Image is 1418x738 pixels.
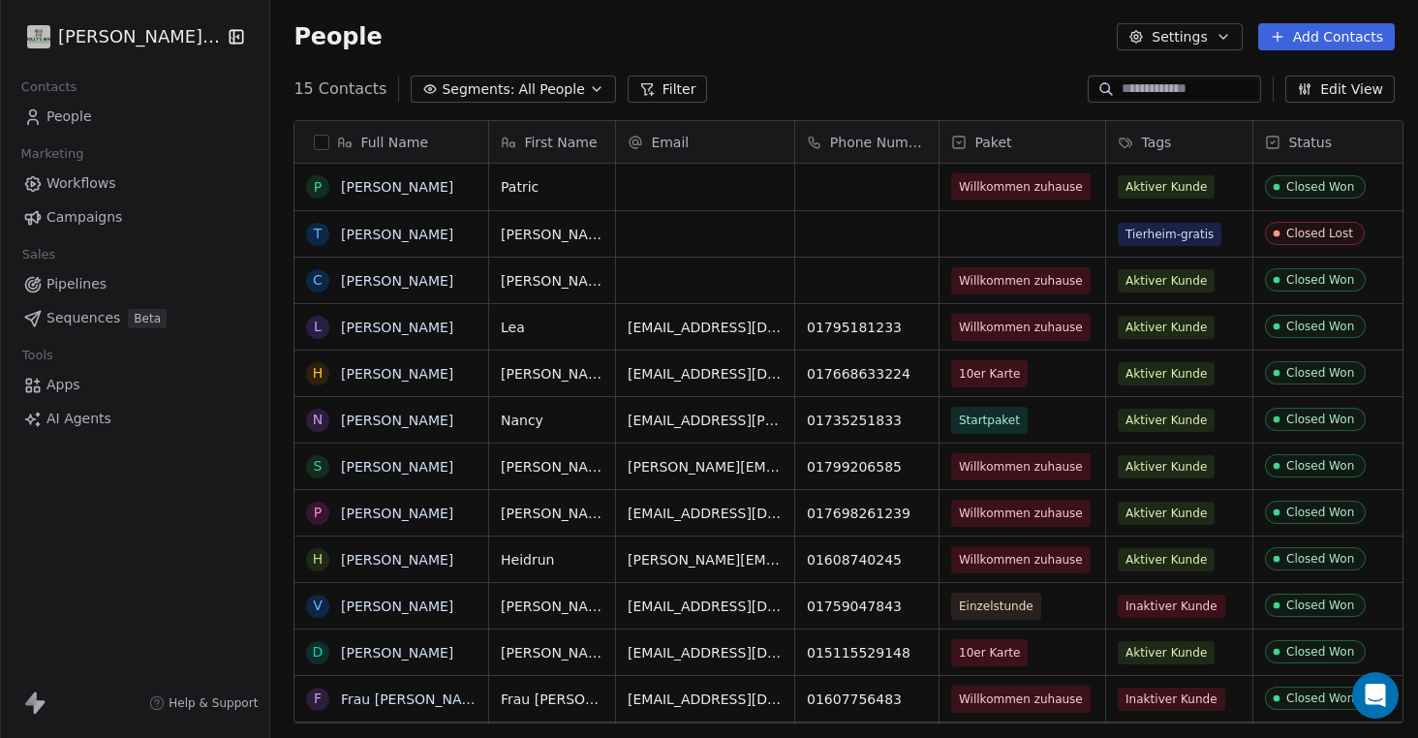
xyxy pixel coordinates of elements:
span: [PERSON_NAME] [501,225,603,244]
div: Phone Number [795,121,939,163]
span: Nancy [501,411,603,430]
span: Aktiver Kunde [1118,362,1215,385]
span: Heidrun [501,550,603,569]
span: AI Agents [46,409,111,429]
div: Closed Won [1286,552,1354,566]
span: 01799206585 [807,457,927,477]
a: Help & Support [149,695,258,711]
div: H [313,549,324,569]
span: Inaktiver Kunde [1118,688,1225,711]
span: Willkommen zuhause [959,504,1083,523]
div: Email [616,121,794,163]
div: C [314,270,324,291]
span: 01735251833 [807,411,927,430]
div: Closed Won [1286,413,1354,426]
span: Tierheim-gratis [1118,223,1221,246]
a: AI Agents [15,403,254,435]
span: Pipelines [46,274,107,294]
a: Apps [15,369,254,401]
span: [PERSON_NAME][EMAIL_ADDRESS][DOMAIN_NAME] [628,550,783,569]
a: [PERSON_NAME] [341,552,453,568]
span: Campaigns [46,207,122,228]
span: [PERSON_NAME] [501,271,603,291]
a: Pipelines [15,268,254,300]
span: Aktiver Kunde [1118,455,1215,478]
div: Closed Won [1286,599,1354,612]
span: [EMAIL_ADDRESS][DOMAIN_NAME] [628,318,783,337]
span: Einzelstunde [959,597,1033,616]
span: Beta [128,309,167,328]
span: Willkommen zuhause [959,690,1083,709]
button: [PERSON_NAME]'s Way [23,20,213,53]
a: People [15,101,254,133]
span: Paket [974,133,1011,152]
span: 10er Karte [959,364,1020,384]
span: 01795181233 [807,318,927,337]
span: [EMAIL_ADDRESS][DOMAIN_NAME] [628,597,783,616]
button: Settings [1117,23,1242,50]
span: Aktiver Kunde [1118,641,1215,664]
span: 01607756483 [807,690,927,709]
div: D [313,642,324,662]
button: Filter [628,76,708,103]
a: Workflows [15,168,254,200]
a: [PERSON_NAME] [341,179,453,195]
div: T [314,224,323,244]
span: Aktiver Kunde [1118,316,1215,339]
span: 01759047843 [807,597,927,616]
a: [PERSON_NAME] [341,506,453,521]
span: Aktiver Kunde [1118,175,1215,199]
div: Paket [940,121,1105,163]
span: [PERSON_NAME] [501,364,603,384]
a: [PERSON_NAME] [341,599,453,614]
div: Full Name [294,121,488,163]
div: Closed Won [1286,180,1354,194]
img: Molly%20default%20logo.png [27,25,50,48]
span: [PERSON_NAME][EMAIL_ADDRESS][PERSON_NAME][DOMAIN_NAME] [628,457,783,477]
span: Lea [501,318,603,337]
div: P [314,177,322,198]
span: 15 Contacts [293,77,386,101]
span: Sales [14,240,64,269]
span: [PERSON_NAME] [501,597,603,616]
span: All People [518,79,584,100]
div: grid [294,164,489,724]
span: Phone Number [830,133,928,152]
span: Startpaket [959,411,1020,430]
span: Willkommen zuhause [959,550,1083,569]
span: [EMAIL_ADDRESS][DOMAIN_NAME] [628,504,783,523]
a: [PERSON_NAME] [341,459,453,475]
span: Segments: [442,79,514,100]
span: Workflows [46,173,116,194]
span: [PERSON_NAME] [501,504,603,523]
span: Status [1288,133,1332,152]
span: 01608740245 [807,550,927,569]
a: [PERSON_NAME] [341,413,453,428]
span: Willkommen zuhause [959,177,1083,197]
span: Aktiver Kunde [1118,502,1215,525]
span: Email [651,133,689,152]
span: Contacts [13,73,85,102]
div: Closed Won [1286,645,1354,659]
div: First Name [489,121,615,163]
span: Aktiver Kunde [1118,269,1215,292]
a: SequencesBeta [15,302,254,334]
span: Full Name [360,133,428,152]
a: [PERSON_NAME] [341,645,453,661]
span: Willkommen zuhause [959,271,1083,291]
div: L [314,317,322,337]
span: [PERSON_NAME]'s Way [58,24,222,49]
div: V [314,596,324,616]
div: Closed Won [1286,366,1354,380]
span: Aktiver Kunde [1118,409,1215,432]
span: First Name [524,133,597,152]
div: F [314,689,322,709]
a: [PERSON_NAME] [341,227,453,242]
span: Willkommen zuhause [959,318,1083,337]
div: Closed Lost [1286,227,1353,240]
span: Tools [14,341,61,370]
div: S [314,456,323,477]
span: Frau [PERSON_NAME] [501,690,603,709]
span: Inaktiver Kunde [1118,595,1225,618]
span: [EMAIL_ADDRESS][DOMAIN_NAME] [628,364,783,384]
